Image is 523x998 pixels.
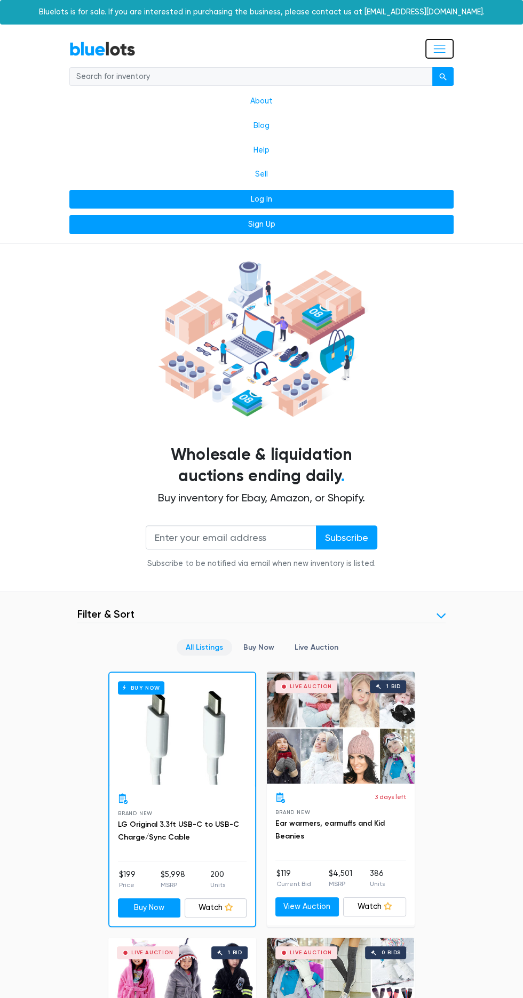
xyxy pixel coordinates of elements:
[343,897,407,916] a: Watch
[155,257,368,421] img: hero-ee84e7d0318cb26816c560f6b4441b76977f77a177738b4e94f68c95b2b83dbb.png
[119,869,136,890] li: $199
[210,869,225,890] li: 200
[77,444,446,487] h1: Wholesale & liquidation auctions ending daily
[382,950,401,955] div: 0 bids
[341,466,345,485] span: .
[119,880,136,890] p: Price
[275,897,339,916] a: View Auction
[109,673,255,785] a: Buy Now
[118,820,239,842] a: LG Original 3.3ft USB-C to USB-C Charge/Sync Cable
[69,215,454,234] a: Sign Up
[185,898,247,917] a: Watch
[77,491,446,504] h2: Buy inventory for Ebay, Amazon, or Shopify.
[69,162,454,187] a: Sell
[386,684,401,689] div: 1 bid
[370,868,385,889] li: 386
[69,190,454,209] a: Log In
[290,950,332,955] div: Live Auction
[210,880,225,890] p: Units
[69,138,454,163] a: Help
[234,639,283,656] a: Buy Now
[146,558,377,570] div: Subscribe to be notified via email when new inventory is listed.
[161,880,185,890] p: MSRP
[290,684,332,689] div: Live Auction
[146,525,316,549] input: Enter your email address
[267,672,415,784] a: Live Auction 1 bid
[77,608,134,620] h3: Filter & Sort
[370,879,385,889] p: Units
[316,525,377,549] input: Subscribe
[161,869,185,890] li: $5,998
[131,950,173,955] div: Live Auction
[276,868,311,889] li: $119
[276,879,311,889] p: Current Bid
[118,681,164,694] h6: Buy Now
[329,879,352,889] p: MSRP
[425,39,454,59] button: Toggle navigation
[228,950,242,955] div: 1 bid
[177,639,232,656] a: All Listings
[375,792,406,802] p: 3 days left
[275,809,310,815] span: Brand New
[118,898,180,917] a: Buy Now
[118,810,153,816] span: Brand New
[275,819,385,841] a: Ear warmers, earmuffs and Kid Beanies
[69,41,136,57] a: BlueLots
[329,868,352,889] li: $4,501
[69,114,454,138] a: Blog
[286,639,347,656] a: Live Auction
[69,67,433,86] input: Search for inventory
[69,89,454,114] a: About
